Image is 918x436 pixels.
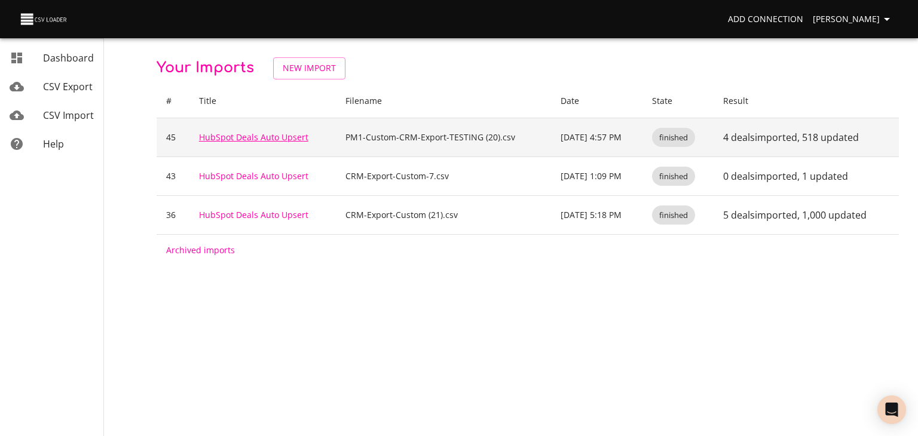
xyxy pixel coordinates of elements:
[19,11,69,27] img: CSV Loader
[642,84,714,118] th: State
[723,169,889,183] p: 0 deals imported , 1 updated
[43,137,64,151] span: Help
[336,156,551,195] td: CRM-Export-Custom-7.csv
[551,195,642,234] td: [DATE] 5:18 PM
[728,12,803,27] span: Add Connection
[43,80,93,93] span: CSV Export
[813,12,894,27] span: [PERSON_NAME]
[157,195,189,234] td: 36
[43,109,94,122] span: CSV Import
[166,244,235,256] a: Archived imports
[877,395,906,424] div: Open Intercom Messenger
[652,132,695,143] span: finished
[336,118,551,156] td: PM1-Custom-CRM-Export-TESTING (20).csv
[551,84,642,118] th: Date
[714,84,899,118] th: Result
[273,57,345,79] a: New Import
[157,156,189,195] td: 43
[652,171,695,182] span: finished
[157,60,254,76] span: Your Imports
[808,8,899,30] button: [PERSON_NAME]
[723,130,889,145] p: 4 deals imported , 518 updated
[157,84,189,118] th: #
[723,8,808,30] a: Add Connection
[199,170,308,182] a: HubSpot Deals Auto Upsert
[723,208,889,222] p: 5 deals imported , 1,000 updated
[283,61,336,76] span: New Import
[43,51,94,65] span: Dashboard
[199,131,308,143] a: HubSpot Deals Auto Upsert
[336,84,551,118] th: Filename
[551,156,642,195] td: [DATE] 1:09 PM
[551,118,642,156] td: [DATE] 4:57 PM
[189,84,336,118] th: Title
[199,209,308,220] a: HubSpot Deals Auto Upsert
[336,195,551,234] td: CRM-Export-Custom (21).csv
[652,210,695,221] span: finished
[157,118,189,156] td: 45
